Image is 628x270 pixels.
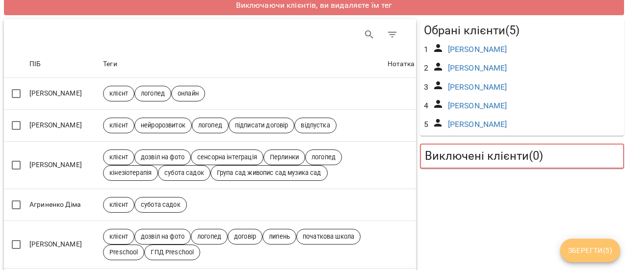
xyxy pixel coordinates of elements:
span: початкова школа [297,232,360,241]
span: онлайн [172,89,205,98]
h5: Виключені клієнти ( 0 ) [425,148,619,164]
td: [PERSON_NAME] [27,110,101,142]
div: Table Toolbar [4,19,416,50]
span: Зберегти ( 5 ) [568,245,612,256]
span: клієнт [104,121,134,130]
td: [PERSON_NAME] [27,78,101,110]
a: [PERSON_NAME] [448,45,507,54]
span: Теги [103,58,384,70]
span: договір [228,232,262,241]
span: клієнт [104,200,134,209]
span: дозвіл на фото [135,232,190,241]
a: [PERSON_NAME] [448,101,507,110]
span: кінезіотерапія [104,169,157,177]
span: логопед [306,153,341,162]
span: субота садок [135,200,186,209]
h5: Обрані клієнти ( 5 ) [424,23,620,38]
a: [PERSON_NAME] [448,63,507,73]
span: відпустка [295,121,336,130]
div: 1 [422,42,430,57]
a: [PERSON_NAME] [448,82,507,92]
span: сенсорна інтеграція [191,153,263,162]
span: дозвіл на фото [135,153,190,162]
button: Фільтр [381,23,404,47]
span: логопед [192,121,228,130]
span: Перлинки [264,153,305,162]
div: Нотатка [388,58,414,70]
span: ПІБ [29,58,99,70]
span: липень [263,232,296,241]
button: Search [358,23,381,47]
button: Зберегти(5) [560,239,620,262]
a: [PERSON_NAME] [448,120,507,129]
span: клієнт [104,232,134,241]
span: підписати договір [229,121,294,130]
span: логопед [191,232,227,241]
td: Агриненко Діма [27,189,101,221]
span: Preschool [104,248,144,257]
span: клієнт [104,153,134,162]
td: [PERSON_NAME] [27,142,101,189]
div: Sort [103,58,117,70]
span: логопед [135,89,171,98]
span: клієнт [104,89,134,98]
td: [PERSON_NAME] [27,221,101,269]
div: Sort [388,58,414,70]
span: ГПД Preschool [145,248,200,257]
div: Теги [103,58,117,70]
span: Група сад живопис сад музика сад [211,169,327,177]
div: ПІБ [29,58,41,70]
div: Sort [29,58,41,70]
div: 4 [422,98,430,114]
div: 2 [422,60,430,76]
span: субота садок [158,169,210,177]
span: нейророзвиток [135,121,191,130]
div: 5 [422,117,430,132]
div: 3 [422,79,430,95]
